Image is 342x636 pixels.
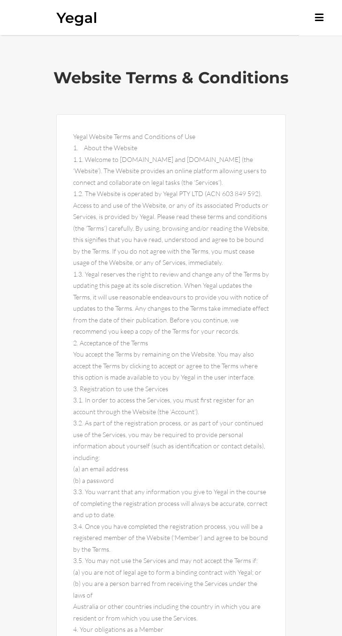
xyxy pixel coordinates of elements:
[73,154,269,189] p: 1.1. Welcome to [DOMAIN_NAME] and [DOMAIN_NAME] (the ‘Website’). The Website provides an online p...
[73,555,269,567] p: 3.5. You may not use the Services and may not accept the Terms if:
[73,624,269,636] p: 4. Your obligations as a Member
[73,521,269,556] p: 3.4. Once you have completed the registration process, you will be a registered member of the Web...
[73,601,269,624] p: Australia or other countries including the country in which you are resident or from which you us...
[73,578,269,601] p: (b) you are a person barred from receiving the Services under the laws of
[73,337,269,349] p: 2. Acceptance of the Terms
[73,269,269,337] p: 1.3. Yegal reserves the right to review and change any of the Terms by updating this page at its ...
[73,463,269,475] p: (a) an email address
[73,475,269,487] p: (b) a password
[73,395,269,417] p: 3.1. In order to access the Services, you must first register for an account through the Website ...
[73,417,269,463] p: 3.2. As part of the registration process, or as part of your continued use of the Services, you m...
[73,142,269,154] p: 1. About the Website
[73,383,269,395] p: 3. Registration to use the Services
[73,486,269,521] p: 3.3. You warrant that any information you give to Yegal in the course of completing the registrat...
[73,188,269,269] p: 1.2. The Website is operated by Yegal PTY LTD (ACN 603 849 592). Access to and use of the Website...
[73,131,269,143] p: Yegal Website Terms and Conditions of Use
[73,349,269,383] p: You accept the Terms by remaining on the Website. You may also accept the Terms by clicking to ac...
[73,567,269,578] p: (a) you are not of legal age to form a binding contract with Yegal; or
